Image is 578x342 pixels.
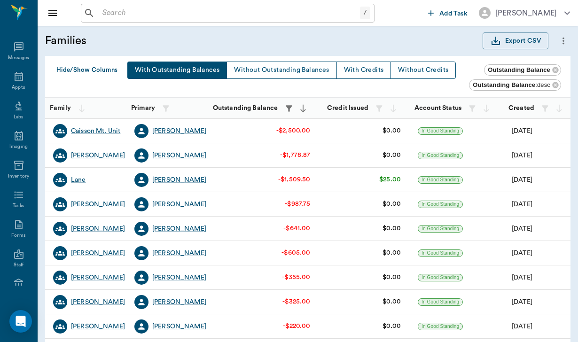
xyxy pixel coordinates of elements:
button: With Outstanding Balances [127,62,227,79]
span: In Good Standing [418,323,462,330]
span: In Good Standing [418,177,462,183]
div: Staff [14,262,23,269]
div: 01/17/25 [512,273,532,282]
div: Forms [11,232,25,239]
td: $0.00 [375,265,408,290]
span: In Good Standing [418,152,462,159]
div: Lane [71,175,86,185]
td: $25.00 [372,167,408,192]
button: Add Task [424,4,471,22]
div: 02/08/25 [512,249,532,258]
strong: Account Status [414,105,461,111]
a: [PERSON_NAME] [152,200,206,209]
div: 07/02/24 [512,200,532,209]
strong: Outstanding Balance [213,105,278,111]
button: more [556,33,571,49]
span: In Good Standing [418,225,462,232]
input: Search [99,7,360,20]
a: [PERSON_NAME] [152,297,206,307]
a: [PERSON_NAME] [71,273,125,282]
button: Close drawer [43,4,62,23]
td: -$987.75 [277,192,318,217]
a: [PERSON_NAME] [71,322,125,331]
button: Select columns [51,62,120,79]
b: Outstanding Balance [473,81,535,88]
button: [PERSON_NAME] [471,4,578,22]
div: Tasks [13,202,24,210]
a: [PERSON_NAME] [152,273,206,282]
td: -$1,778.87 [273,143,318,168]
strong: Primary [131,105,155,111]
td: -$1,509.50 [271,167,318,192]
a: [PERSON_NAME] [152,322,206,331]
div: 09/20/23 [512,151,532,160]
strong: Created [508,105,534,111]
td: $0.00 [375,241,408,265]
td: $0.00 [375,118,408,143]
a: Caisson Mt. Unit [71,126,120,136]
button: Without Credits [391,62,456,79]
div: quick links button group [127,62,456,79]
a: [PERSON_NAME] [71,224,125,233]
td: $0.00 [375,289,408,314]
td: $0.00 [375,216,408,241]
div: Outstanding Balance [484,64,561,76]
span: In Good Standing [418,128,462,134]
div: Messages [8,54,30,62]
td: $0.00 [375,192,408,217]
strong: Family [50,105,71,111]
a: [PERSON_NAME] [152,175,206,185]
a: [PERSON_NAME] [152,249,206,258]
div: 10/28/23 [512,297,532,307]
a: [PERSON_NAME] [71,200,125,209]
td: $0.00 [375,143,408,168]
div: Imaging [9,143,28,150]
a: [PERSON_NAME] [71,249,125,258]
div: 06/18/25 [512,322,532,331]
span: In Good Standing [418,274,462,281]
td: -$2,500.00 [269,118,318,143]
div: Labs [14,114,23,121]
button: With Credits [336,62,391,79]
div: 11/16/24 [512,175,532,185]
a: [PERSON_NAME] [152,151,206,160]
td: $0.00 [375,314,408,339]
div: Outstanding Balance:desc [469,79,561,91]
a: [PERSON_NAME] [71,297,125,307]
span: In Good Standing [418,299,462,305]
a: [PERSON_NAME] [152,126,206,136]
div: [PERSON_NAME] [495,8,557,19]
div: Open Intercom Messenger [9,310,32,333]
a: [PERSON_NAME] [71,151,125,160]
td: -$220.00 [275,314,318,339]
td: -$641.00 [276,216,318,241]
h5: Families [45,33,86,48]
strong: Credit Issued [327,105,368,111]
div: 06/17/25 [512,224,532,233]
span: In Good Standing [418,201,462,208]
span: : desc [473,81,550,88]
b: Outstanding Balance [488,66,550,73]
a: [PERSON_NAME] [152,224,206,233]
td: -$325.00 [275,289,318,314]
button: Without Outstanding Balances [227,62,336,79]
td: -$605.00 [274,241,318,265]
button: Export CSV [483,32,548,50]
div: Inventory [8,173,29,180]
